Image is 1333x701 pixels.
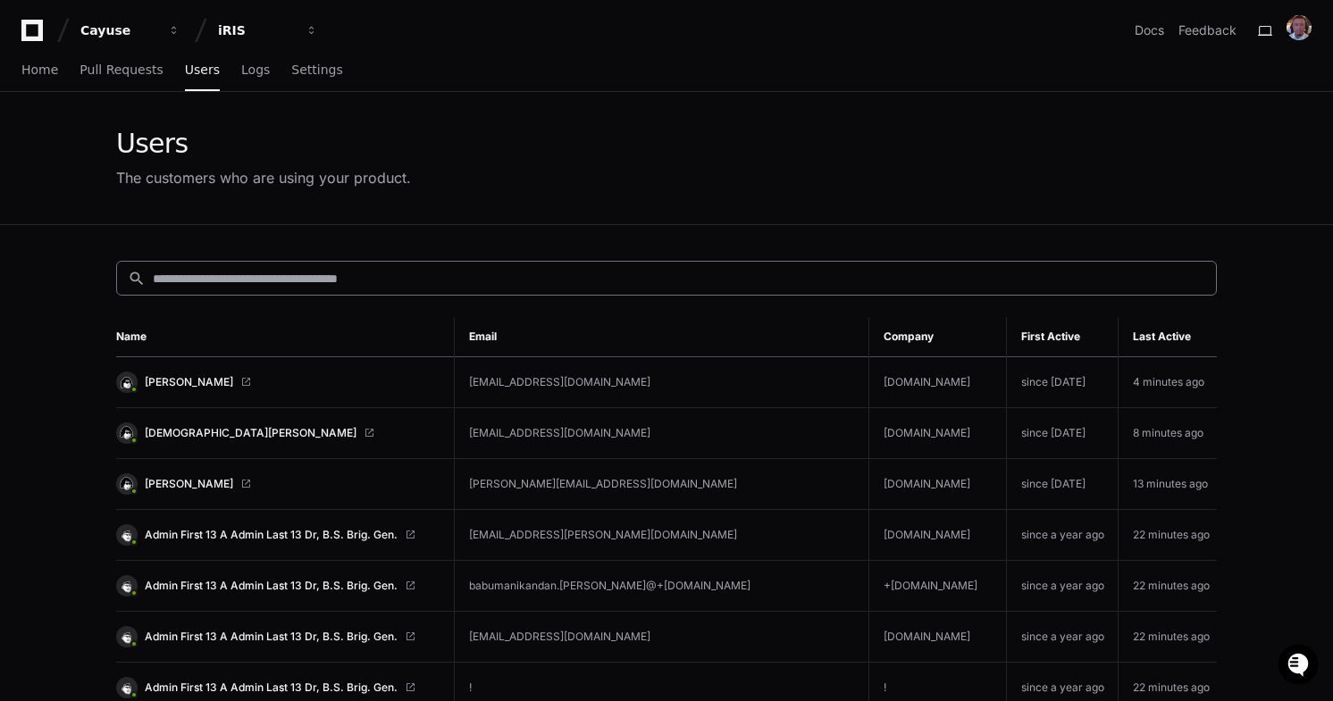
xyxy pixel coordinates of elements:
[145,375,233,389] span: [PERSON_NAME]
[1276,642,1324,690] iframe: Open customer support
[455,357,868,408] td: [EMAIL_ADDRESS][DOMAIN_NAME]
[145,680,398,695] span: Admin First 13 A Admin Last 13 Dr, B.S. Brig. Gen.
[118,628,135,645] img: 7.svg
[145,477,233,491] span: [PERSON_NAME]
[868,510,1006,561] td: [DOMAIN_NAME]
[211,14,325,46] button: iRIS
[118,526,135,543] img: 7.svg
[73,14,188,46] button: Cayuse
[1135,21,1164,39] a: Docs
[118,475,135,492] img: 15.svg
[80,21,157,39] div: Cayuse
[241,64,270,75] span: Logs
[116,626,440,647] a: Admin First 13 A Admin Last 13 Dr, B.S. Brig. Gen.
[241,50,270,91] a: Logs
[128,270,146,288] mat-icon: search
[116,575,440,597] a: Admin First 13 A Admin Last 13 Dr, B.S. Brig. Gen.
[18,71,325,100] div: Welcome
[145,426,356,440] span: [DEMOGRAPHIC_DATA][PERSON_NAME]
[1006,317,1118,357] th: First Active
[1118,510,1217,561] td: 22 minutes ago
[291,50,342,91] a: Settings
[185,50,220,91] a: Users
[185,64,220,75] span: Users
[1118,357,1217,408] td: 4 minutes ago
[1118,612,1217,663] td: 22 minutes ago
[145,579,398,593] span: Admin First 13 A Admin Last 13 Dr, B.S. Brig. Gen.
[1118,408,1217,459] td: 8 minutes ago
[868,317,1006,357] th: Company
[80,50,163,91] a: Pull Requests
[126,187,216,201] a: Powered byPylon
[21,50,58,91] a: Home
[1006,459,1118,510] td: since [DATE]
[116,317,455,357] th: Name
[1118,459,1217,510] td: 13 minutes ago
[1118,561,1217,612] td: 22 minutes ago
[218,21,295,39] div: iRIS
[1118,317,1217,357] th: Last Active
[118,373,135,390] img: 3.svg
[178,188,216,201] span: Pylon
[455,561,868,612] td: babumanikandan.[PERSON_NAME]@+[DOMAIN_NAME]
[868,459,1006,510] td: [DOMAIN_NAME]
[145,630,398,644] span: Admin First 13 A Admin Last 13 Dr, B.S. Brig. Gen.
[116,371,440,393] a: [PERSON_NAME]
[118,577,135,594] img: 7.svg
[18,133,50,165] img: 1736555170064-99ba0984-63c1-480f-8ee9-699278ef63ed
[1006,510,1118,561] td: since a year ago
[116,128,411,160] div: Users
[116,677,440,698] a: Admin First 13 A Admin Last 13 Dr, B.S. Brig. Gen.
[116,167,411,188] div: The customers who are using your product.
[80,64,163,75] span: Pull Requests
[291,64,342,75] span: Settings
[455,510,868,561] td: [EMAIL_ADDRESS][PERSON_NAME][DOMAIN_NAME]
[145,528,398,542] span: Admin First 13 A Admin Last 13 Dr, B.S. Brig. Gen.
[1006,561,1118,612] td: since a year ago
[868,357,1006,408] td: [DOMAIN_NAME]
[118,424,135,441] img: 16.svg
[1287,15,1312,40] img: ACg8ocKAlM-Q7V_Zlx5XEqR6lUECShsWqs6mVKHrgbIkfdYQT94bKZE=s96-c
[868,408,1006,459] td: [DOMAIN_NAME]
[1006,408,1118,459] td: since [DATE]
[116,422,440,444] a: [DEMOGRAPHIC_DATA][PERSON_NAME]
[116,524,440,546] a: Admin First 13 A Admin Last 13 Dr, B.S. Brig. Gen.
[1178,21,1237,39] button: Feedback
[118,679,135,696] img: 7.svg
[455,612,868,663] td: [EMAIL_ADDRESS][DOMAIN_NAME]
[61,133,293,151] div: Start new chat
[455,408,868,459] td: [EMAIL_ADDRESS][DOMAIN_NAME]
[1006,612,1118,663] td: since a year ago
[21,64,58,75] span: Home
[868,612,1006,663] td: [DOMAIN_NAME]
[18,18,54,54] img: PlayerZero
[455,317,868,357] th: Email
[1006,357,1118,408] td: since [DATE]
[116,473,440,495] a: [PERSON_NAME]
[304,138,325,160] button: Start new chat
[455,459,868,510] td: [PERSON_NAME][EMAIL_ADDRESS][DOMAIN_NAME]
[868,561,1006,612] td: +[DOMAIN_NAME]
[61,151,233,165] div: We're offline, we'll be back soon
